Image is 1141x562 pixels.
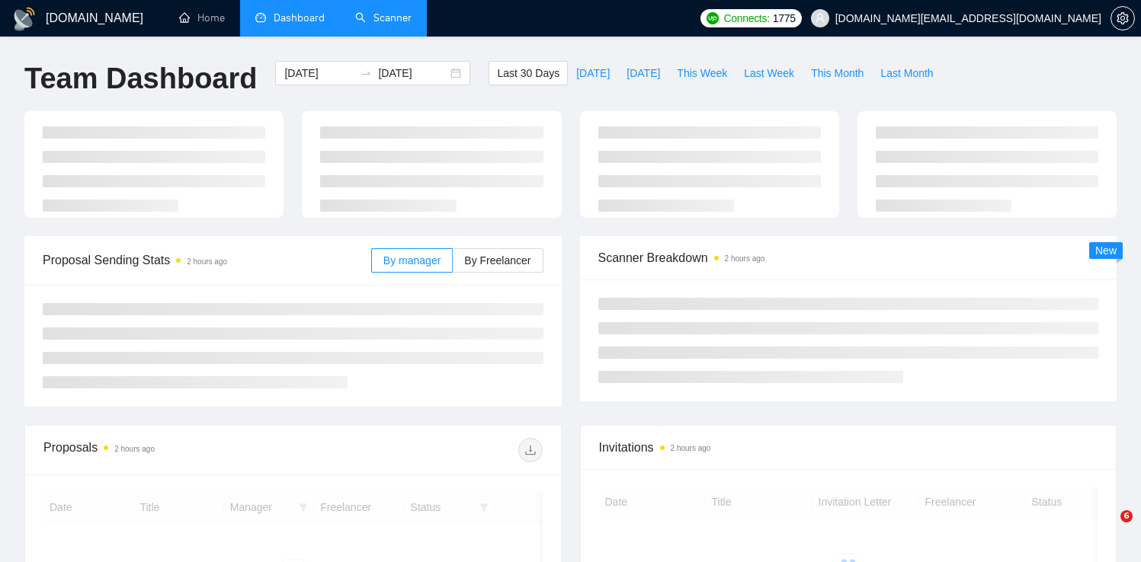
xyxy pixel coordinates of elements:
button: This Month [803,61,872,85]
button: Last 30 Days [489,61,568,85]
button: [DATE] [618,61,668,85]
a: homeHome [179,11,225,24]
button: [DATE] [568,61,618,85]
span: to [360,67,372,79]
span: user [815,13,825,24]
span: swap-right [360,67,372,79]
a: searchScanner [355,11,412,24]
span: Proposal Sending Stats [43,251,371,270]
time: 2 hours ago [725,254,765,263]
time: 2 hours ago [114,445,155,453]
span: setting [1111,12,1134,24]
span: dashboard [255,12,266,23]
span: New [1095,244,1117,257]
span: Last 30 Days [497,65,559,81]
button: This Week [668,61,736,85]
input: End date [378,65,447,81]
time: 2 hours ago [187,257,227,266]
a: setting [1111,12,1135,24]
span: Last Month [880,65,933,81]
span: Dashboard [274,11,325,24]
input: Start date [284,65,354,81]
span: Scanner Breakdown [598,248,1099,267]
span: Last Week [744,65,794,81]
iframe: Intercom live chat [1089,510,1126,547]
span: By Freelancer [464,254,530,267]
span: [DATE] [576,65,610,81]
span: Invitations [599,438,1098,457]
span: This Week [677,65,727,81]
span: By manager [383,254,441,267]
button: Last Month [872,61,941,85]
img: upwork-logo.png [707,12,719,24]
span: [DATE] [627,65,660,81]
span: 6 [1120,510,1133,522]
span: This Month [811,65,864,81]
span: 1775 [773,10,796,27]
img: logo [12,7,37,31]
time: 2 hours ago [671,444,711,452]
span: Connects: [723,10,769,27]
h1: Team Dashboard [24,61,257,97]
button: Last Week [736,61,803,85]
div: Proposals [43,438,293,462]
button: setting [1111,6,1135,30]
